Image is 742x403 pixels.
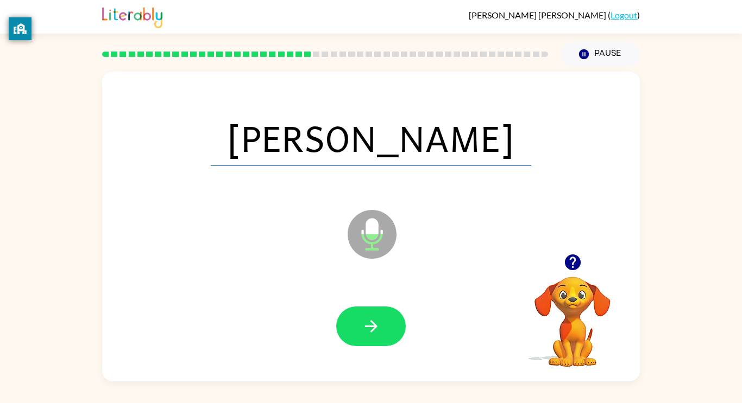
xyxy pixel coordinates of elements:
[518,260,627,368] video: Your browser must support playing .mp4 files to use Literably. Please try using another browser.
[9,17,32,40] button: privacy banner
[469,10,608,20] span: [PERSON_NAME] [PERSON_NAME]
[211,110,531,166] span: [PERSON_NAME]
[561,42,640,67] button: Pause
[469,10,640,20] div: ( )
[611,10,637,20] a: Logout
[102,4,162,28] img: Literably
